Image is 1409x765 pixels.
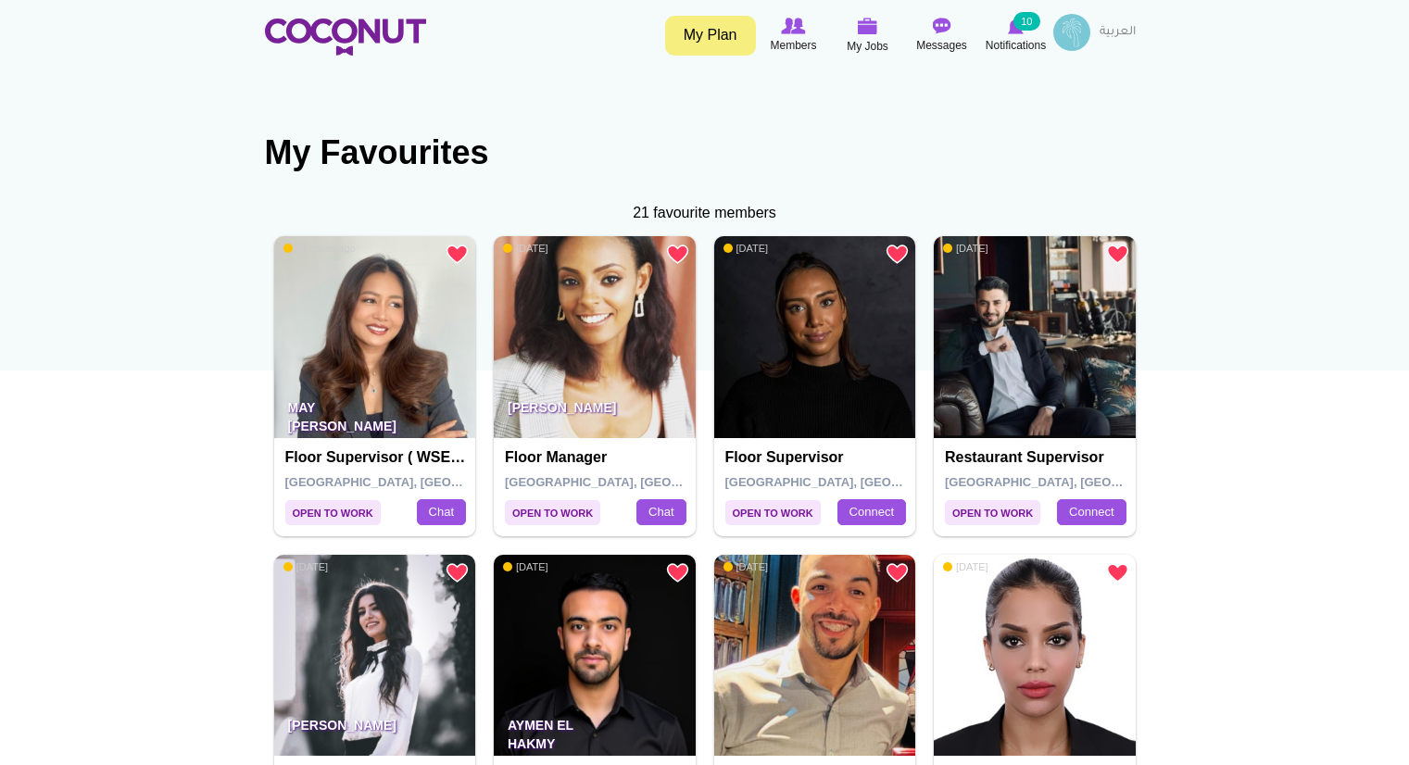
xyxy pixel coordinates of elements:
[886,561,909,584] a: Remove from Favourites
[943,242,988,255] span: [DATE]
[636,499,686,525] a: Chat
[274,704,476,756] p: [PERSON_NAME]
[666,561,689,584] a: Remove from Favourites
[725,475,989,489] span: [GEOGRAPHIC_DATA], [GEOGRAPHIC_DATA]
[283,242,356,255] span: 21 hours ago
[446,561,469,584] a: Remove from Favourites
[285,449,470,466] h4: Floor Supervisor ( WSET Level 2 For Wine Certified)
[265,203,1145,224] div: 21 favourite members
[417,499,466,525] a: Chat
[274,386,476,438] p: May [PERSON_NAME]
[979,14,1053,56] a: Notifications Notifications 10
[725,449,910,466] h4: Floor Supervisor
[494,386,696,438] p: [PERSON_NAME]
[945,475,1209,489] span: [GEOGRAPHIC_DATA], [GEOGRAPHIC_DATA]
[837,499,906,525] a: Connect
[1090,14,1145,51] a: العربية
[725,500,821,525] span: Open to Work
[1057,499,1126,525] a: Connect
[986,36,1046,55] span: Notifications
[446,243,469,266] a: Remove from Favourites
[1008,18,1024,34] img: Notifications
[945,449,1129,466] h4: Restaurant supervisor
[505,500,600,525] span: Open to Work
[285,475,549,489] span: [GEOGRAPHIC_DATA], [GEOGRAPHIC_DATA]
[916,36,967,55] span: Messages
[1013,12,1039,31] small: 10
[847,37,888,56] span: My Jobs
[265,134,1145,171] h1: My Favourites
[943,560,988,573] span: [DATE]
[723,560,769,573] span: [DATE]
[858,18,878,34] img: My Jobs
[494,704,696,756] p: Aymen El hakmy
[283,560,329,573] span: [DATE]
[757,14,831,56] a: Browse Members Members
[905,14,979,56] a: Messages Messages
[666,243,689,266] a: Remove from Favourites
[945,500,1040,525] span: Open to Work
[933,18,951,34] img: Messages
[770,36,816,55] span: Members
[831,14,905,57] a: My Jobs My Jobs
[1106,243,1129,266] a: Remove from Favourites
[1106,561,1129,584] a: Remove from Favourites
[723,242,769,255] span: [DATE]
[665,16,756,56] a: My Plan
[503,242,548,255] span: [DATE]
[265,19,426,56] img: Home
[503,560,548,573] span: [DATE]
[886,243,909,266] a: Remove from Favourites
[781,18,805,34] img: Browse Members
[505,475,769,489] span: [GEOGRAPHIC_DATA], [GEOGRAPHIC_DATA]
[505,449,689,466] h4: Floor Manager
[285,500,381,525] span: Open to Work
